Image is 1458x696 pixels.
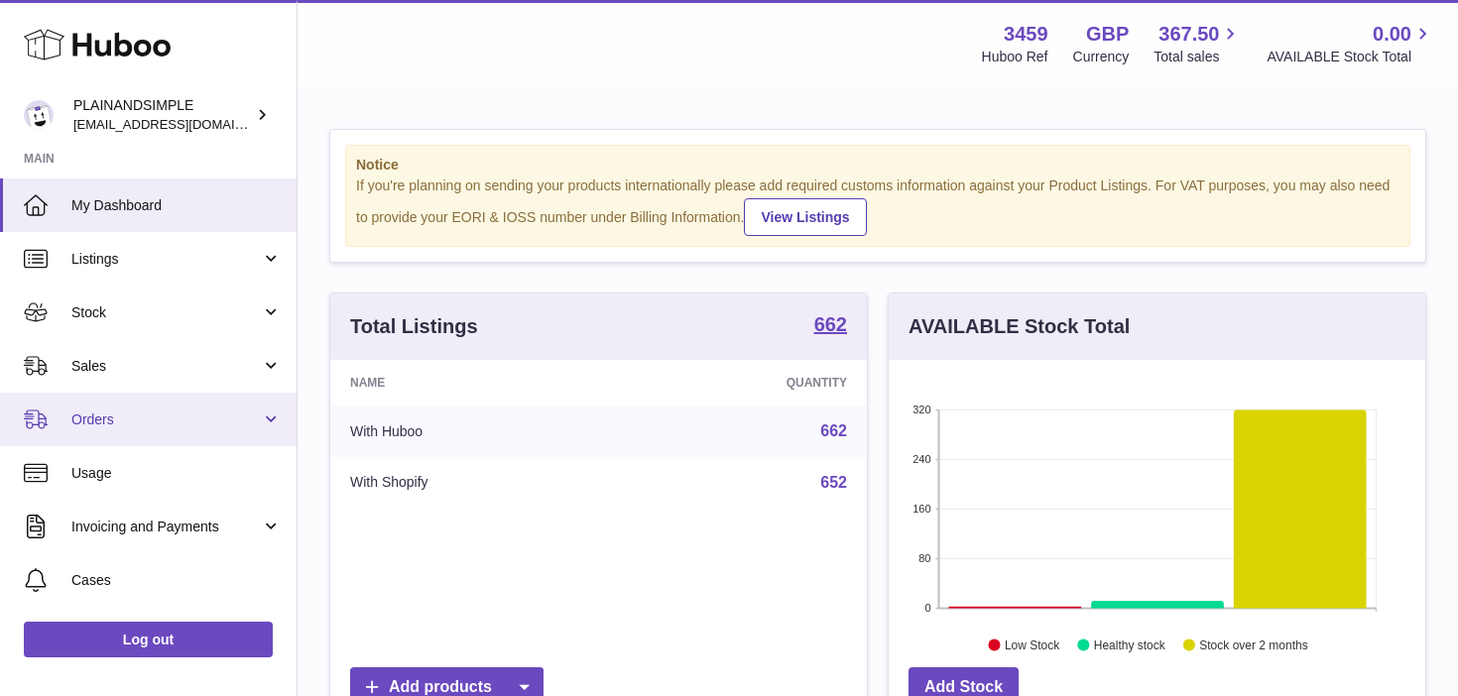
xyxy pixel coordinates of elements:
a: Log out [24,622,273,657]
a: View Listings [744,198,866,236]
strong: 662 [814,314,847,334]
text: 160 [912,503,930,515]
text: 80 [918,552,930,564]
span: 0.00 [1373,21,1411,48]
span: Sales [71,357,261,376]
th: Quantity [620,360,867,406]
text: 240 [912,453,930,465]
text: Stock over 2 months [1199,638,1307,651]
span: Usage [71,464,282,483]
text: Low Stock [1005,638,1060,651]
strong: GBP [1086,21,1129,48]
a: 662 [814,314,847,338]
span: AVAILABLE Stock Total [1267,48,1434,66]
text: 320 [912,404,930,415]
text: 0 [924,602,930,614]
img: duco@plainandsimple.com [24,100,54,130]
div: PLAINANDSIMPLE [73,96,252,134]
div: Currency [1073,48,1130,66]
h3: AVAILABLE Stock Total [909,313,1130,340]
span: 367.50 [1158,21,1219,48]
a: 367.50 Total sales [1154,21,1242,66]
td: With Huboo [330,406,620,457]
div: If you're planning on sending your products internationally please add required customs informati... [356,176,1399,236]
span: Cases [71,571,282,590]
td: With Shopify [330,457,620,509]
span: Stock [71,303,261,322]
span: Orders [71,410,261,429]
h3: Total Listings [350,313,478,340]
span: Invoicing and Payments [71,518,261,536]
span: Total sales [1154,48,1242,66]
span: My Dashboard [71,196,282,215]
a: 0.00 AVAILABLE Stock Total [1267,21,1434,66]
strong: 3459 [1004,21,1048,48]
a: 652 [820,474,847,491]
text: Healthy stock [1094,638,1166,651]
div: Huboo Ref [982,48,1048,66]
span: Listings [71,250,261,269]
strong: Notice [356,156,1399,174]
a: 662 [820,422,847,439]
span: [EMAIL_ADDRESS][DOMAIN_NAME] [73,116,292,132]
th: Name [330,360,620,406]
